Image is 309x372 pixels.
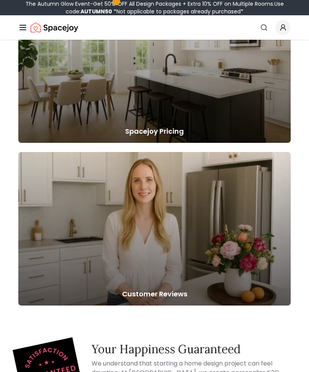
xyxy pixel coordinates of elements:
[31,20,78,35] a: Spacejoy
[31,20,78,35] img: Spacejoy Logo
[18,289,291,299] h5: Customer Reviews
[18,15,291,40] nav: Global
[18,152,291,306] a: Customer Reviews
[112,8,243,15] span: *Not applicable to packages already purchased*
[80,8,112,15] b: AUTUMN50
[92,342,291,356] h3: Your Happiness Guaranteed
[18,126,291,137] h5: Spacejoy Pricing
